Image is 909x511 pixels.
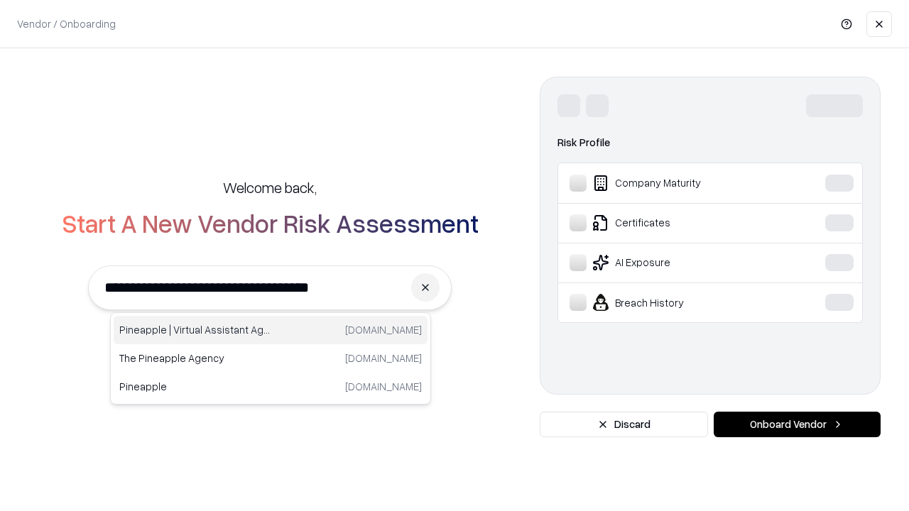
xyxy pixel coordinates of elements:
div: Risk Profile [557,134,863,151]
button: Discard [540,412,708,437]
button: Onboard Vendor [714,412,881,437]
h5: Welcome back, [223,177,317,197]
div: Suggestions [110,312,431,405]
p: [DOMAIN_NAME] [345,379,422,394]
div: Certificates [570,214,782,231]
p: Vendor / Onboarding [17,16,116,31]
p: [DOMAIN_NAME] [345,351,422,366]
p: [DOMAIN_NAME] [345,322,422,337]
h2: Start A New Vendor Risk Assessment [62,209,479,237]
div: Breach History [570,294,782,311]
p: Pineapple [119,379,271,394]
p: The Pineapple Agency [119,351,271,366]
div: Company Maturity [570,175,782,192]
p: Pineapple | Virtual Assistant Agency [119,322,271,337]
div: AI Exposure [570,254,782,271]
